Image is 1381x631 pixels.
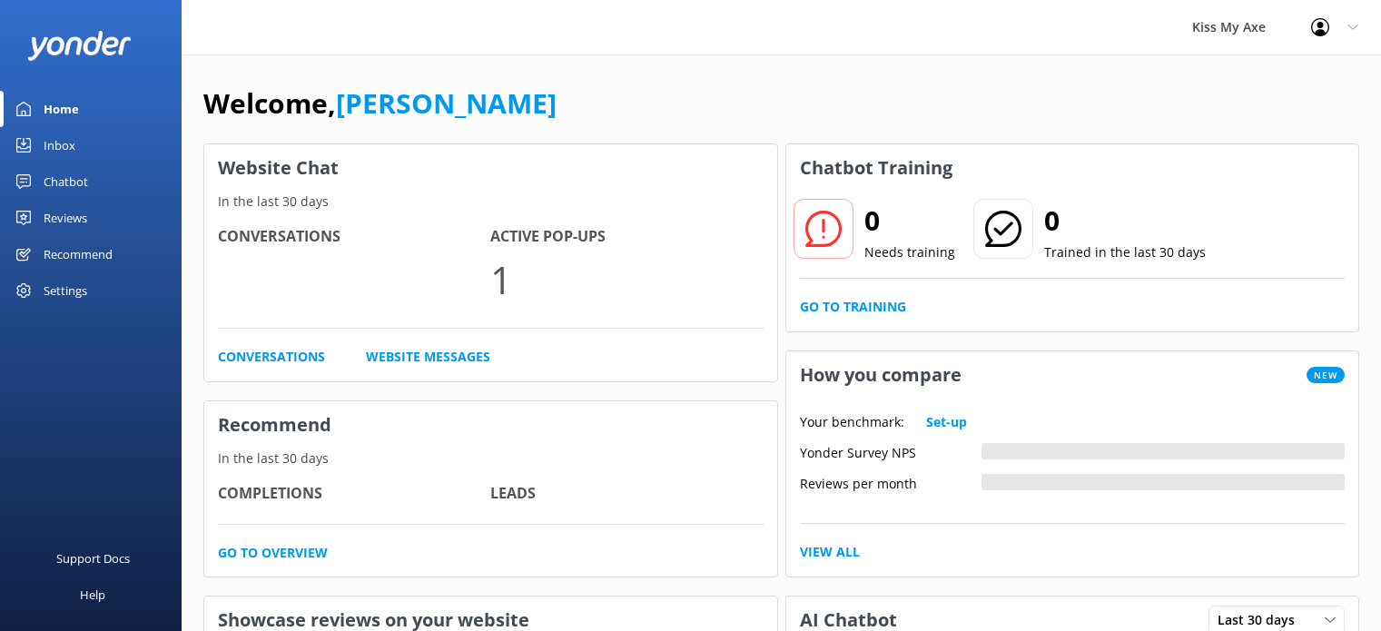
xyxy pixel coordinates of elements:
[800,297,906,317] a: Go to Training
[44,163,88,200] div: Chatbot
[27,31,132,61] img: yonder-white-logo.png
[490,225,763,249] h4: Active Pop-ups
[1044,242,1206,262] p: Trained in the last 30 days
[1307,367,1345,383] span: New
[44,91,79,127] div: Home
[56,540,130,577] div: Support Docs
[218,225,490,249] h4: Conversations
[800,412,904,432] p: Your benchmark:
[490,249,763,310] p: 1
[44,236,113,272] div: Recommend
[204,401,777,449] h3: Recommend
[786,144,966,192] h3: Chatbot Training
[80,577,105,613] div: Help
[44,272,87,309] div: Settings
[204,192,777,212] p: In the last 30 days
[800,443,981,459] div: Yonder Survey NPS
[786,351,975,399] h3: How you compare
[800,474,981,490] div: Reviews per month
[204,144,777,192] h3: Website Chat
[218,482,490,506] h4: Completions
[490,482,763,506] h4: Leads
[204,449,777,468] p: In the last 30 days
[203,82,557,125] h1: Welcome,
[44,200,87,236] div: Reviews
[366,347,490,367] a: Website Messages
[1044,199,1206,242] h2: 0
[336,84,557,122] a: [PERSON_NAME]
[864,242,955,262] p: Needs training
[1218,610,1306,630] span: Last 30 days
[44,127,75,163] div: Inbox
[218,347,325,367] a: Conversations
[218,543,328,563] a: Go to overview
[864,199,955,242] h2: 0
[800,542,860,562] a: View All
[926,412,967,432] a: Set-up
